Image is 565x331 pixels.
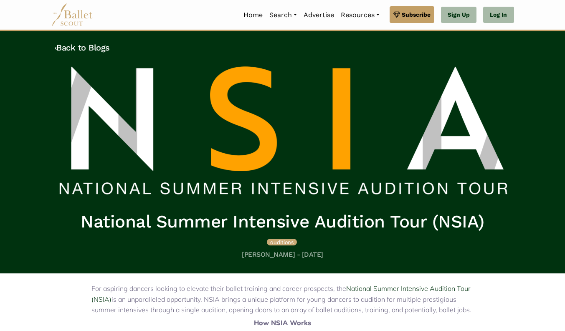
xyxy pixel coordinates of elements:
h5: [PERSON_NAME] - [DATE] [55,250,511,259]
a: Subscribe [390,6,434,23]
span: auditions [270,239,294,245]
p: For aspiring dancers looking to elevate their ballet training and career prospects, the is an unp... [91,283,474,316]
a: Search [266,6,300,24]
a: Sign Up [441,7,476,23]
a: Advertise [300,6,337,24]
a: ‹Back to Blogs [55,43,110,53]
span: Subscribe [402,10,431,19]
img: header_image.img [55,63,511,204]
img: gem.svg [393,10,400,19]
strong: How NSIA Works [254,318,311,327]
code: ‹ [55,42,57,53]
a: auditions [267,238,297,246]
a: National Summer Intensive Audition Tour (NSIA) [91,284,471,303]
a: Home [240,6,266,24]
a: Resources [337,6,383,24]
a: Log In [483,7,514,23]
h1: National Summer Intensive Audition Tour (NSIA) [55,210,511,233]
